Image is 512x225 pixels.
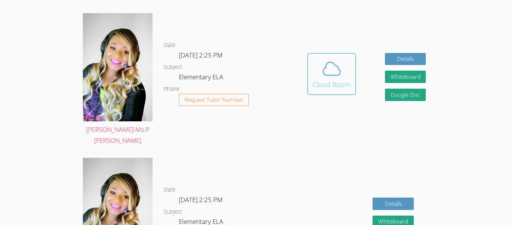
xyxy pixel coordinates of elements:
[313,79,351,90] div: Cloud Room
[83,13,153,146] a: [PERSON_NAME]-Ms.P [PERSON_NAME]
[179,72,225,85] dd: Elementary ELA
[164,41,175,50] dt: Date
[164,207,182,217] dt: Subject
[83,13,153,121] img: avatar.png
[184,97,243,103] span: Request Tutor Number
[164,85,180,94] dt: Phone
[385,71,426,83] button: Whiteboard
[385,53,426,65] a: Details
[373,198,414,210] a: Details
[307,53,356,95] button: Cloud Room
[164,63,182,72] dt: Subject
[179,94,249,106] button: Request Tutor Number
[385,89,426,101] a: Google Doc
[179,51,223,59] span: [DATE] 2:25 PM
[164,185,175,195] dt: Date
[179,195,223,204] span: [DATE] 2:25 PM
